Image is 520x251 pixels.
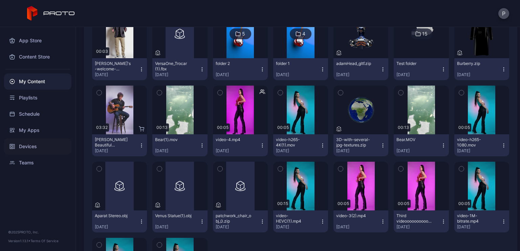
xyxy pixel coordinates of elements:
div: [DATE] [396,148,440,154]
button: video-3(2).mp4[DATE] [333,210,388,232]
div: Burberry.zip [457,61,494,66]
a: Schedule [4,106,71,122]
div: [DATE] [216,224,260,230]
div: [DATE] [95,224,139,230]
button: 3D-with-several-jpg-textures.zip[DATE] [333,134,388,156]
button: folder 1[DATE] [273,58,328,80]
div: video-h265-1080.mov [457,137,494,148]
div: 4 [302,31,305,37]
a: Devices [4,138,71,155]
button: [PERSON_NAME] Beautiful Disaster.mp4[DATE] [92,134,147,156]
div: [DATE] [95,72,139,77]
div: [DATE] [336,148,380,154]
div: Billy Morrison's Beautiful Disaster.mp4 [95,137,132,148]
a: App Store [4,32,71,49]
div: 15 [422,31,428,37]
button: video-1M-bitrate.mp4[DATE] [454,210,509,232]
div: patchwork_chair_obj_0.zip [216,213,253,224]
div: Bear.MOV [396,137,434,142]
button: folder 2[DATE] [213,58,268,80]
span: Version 1.13.1 • [8,239,30,243]
div: [DATE] [396,224,440,230]
div: Aparat Stereo.obj [95,213,132,219]
button: video-HEVC(1).mp4[DATE] [273,210,328,232]
button: P [498,8,509,19]
button: video-4.mp4[DATE] [213,134,268,156]
button: Burberry.zip[DATE] [454,58,509,80]
div: [DATE] [276,72,320,77]
div: [DATE] [457,148,501,154]
button: VersaOne_Trocar (1).fbx[DATE] [152,58,207,80]
div: adamHead_gltf.zip [336,61,373,66]
div: 3D-with-several-jpg-textures.zip [336,137,373,148]
a: My Apps [4,122,71,138]
a: Terms Of Service [30,239,59,243]
button: [PERSON_NAME]'s-welcome-video.mov[DATE] [92,58,147,80]
div: © 2025 PROTO, Inc. [8,229,67,235]
div: Third videooooooooooooooooooooooooooooooooooooooooooooooooooooooooooooooooooooooooooooooooooooooo... [396,213,434,224]
div: [DATE] [396,72,440,77]
div: VersaOne_Trocar (1).fbx [155,61,192,72]
div: [DATE] [336,72,380,77]
button: Bear.MOV[DATE] [394,134,449,156]
button: Venus Statue(1).obj[DATE] [152,210,207,232]
button: Bear(1).mov[DATE] [152,134,207,156]
div: [DATE] [155,72,199,77]
div: [DATE] [457,224,501,230]
button: video-h265-1080.mov[DATE] [454,134,509,156]
div: [DATE] [276,148,320,154]
div: David's-welcome-video.mov [95,61,132,72]
button: video-h265-4K(1).mov[DATE] [273,134,328,156]
button: adamHead_gltf.zip[DATE] [333,58,388,80]
div: video-HEVC(1).mp4 [276,213,313,224]
div: video-4.mp4 [216,137,253,142]
div: Venus Statue(1).obj [155,213,192,219]
div: [DATE] [276,224,320,230]
a: Teams [4,155,71,171]
button: patchwork_chair_obj_0.zip[DATE] [213,210,268,232]
div: video-1M-bitrate.mp4 [457,213,494,224]
div: [DATE] [457,72,501,77]
button: Third videooooooooooooooooooooooooooooooooooooooooooooooooooooooooooooooooooooooooooooooooooooooo... [394,210,449,232]
div: video-h265-4K(1).mov [276,137,313,148]
a: Playlists [4,90,71,106]
button: Test folder[DATE] [394,58,449,80]
div: video-3(2).mp4 [336,213,373,219]
div: [DATE] [216,72,260,77]
div: [DATE] [216,148,260,154]
div: [DATE] [95,148,139,154]
div: folder 1 [276,61,313,66]
div: Test folder [396,61,434,66]
div: 5 [242,31,245,37]
button: Aparat Stereo.obj[DATE] [92,210,147,232]
div: [DATE] [155,148,199,154]
a: My Content [4,73,71,90]
div: [DATE] [155,224,199,230]
div: folder 2 [216,61,253,66]
div: [DATE] [336,224,380,230]
div: Bear(1).mov [155,137,192,142]
a: Content Store [4,49,71,65]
